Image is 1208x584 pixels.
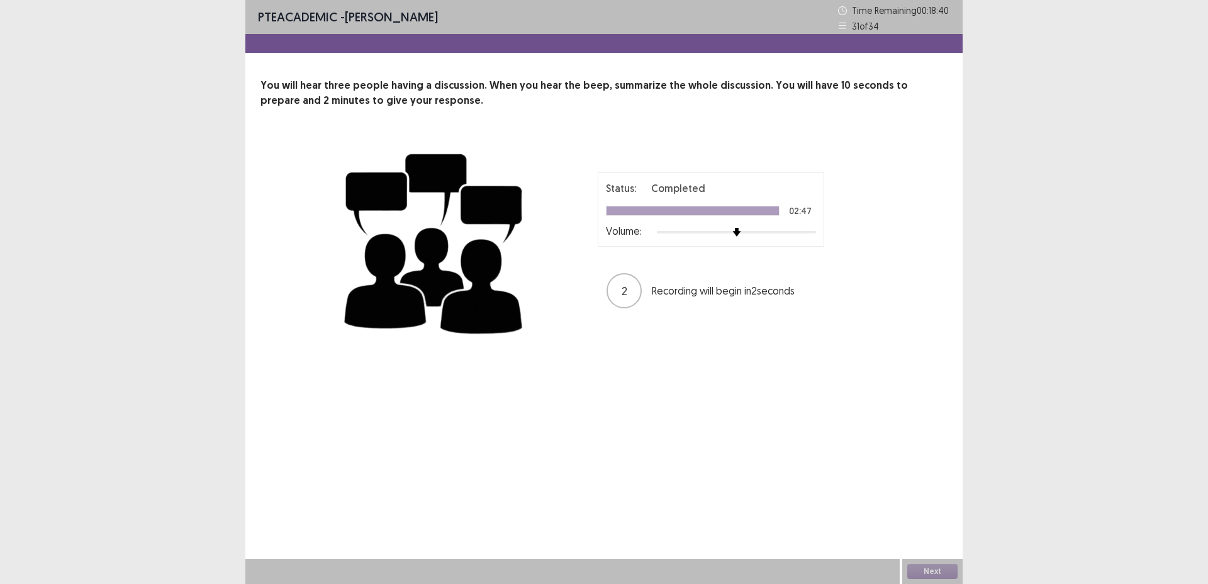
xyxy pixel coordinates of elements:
[651,181,705,196] p: Completed
[258,9,337,25] span: PTE academic
[732,228,741,237] img: arrow-thumb
[852,20,879,33] p: 31 of 34
[258,8,438,26] p: - [PERSON_NAME]
[340,138,528,344] img: group-discussion
[622,283,627,300] p: 2
[606,181,636,196] p: Status:
[652,283,815,298] p: Recording will begin in 2 seconds
[852,4,950,17] p: Time Remaining 00 : 18 : 40
[260,78,948,108] p: You will hear three people having a discussion. When you hear the beep, summarize the whole discu...
[789,206,812,215] p: 02:47
[606,223,642,239] p: Volume:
